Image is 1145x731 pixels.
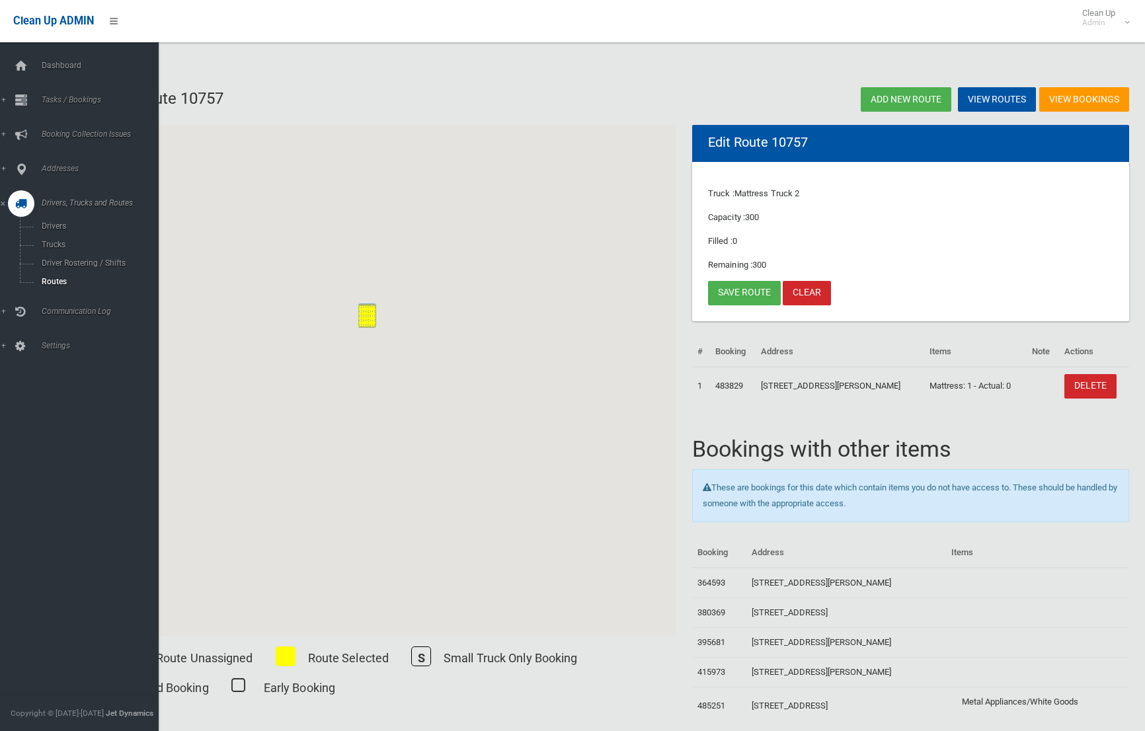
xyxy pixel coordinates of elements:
[358,356,376,381] div: 27 Powell Street, YAGOONA NSW 2199
[924,337,1027,367] th: Items
[746,538,946,568] th: Address
[1027,337,1058,367] th: Note
[692,337,710,367] th: #
[58,90,586,107] h2: Edit route: Route 10757
[710,367,756,405] td: 483829
[692,367,710,405] td: 1
[1082,18,1115,28] small: Admin
[697,607,725,617] a: 380369
[958,87,1036,112] a: View Routes
[745,212,759,222] span: 300
[1076,8,1128,28] span: Clean Up
[708,186,1113,202] p: Truck :
[708,257,1113,273] p: Remaining :
[697,637,725,647] a: 395681
[38,198,159,208] span: Drivers, Trucks and Routes
[710,337,756,367] th: Booking
[38,61,159,70] span: Dashboard
[951,694,1124,710] ul: Metal Appliances/White Goods
[746,687,946,724] td: [STREET_ADDRESS]
[1059,337,1129,367] th: Actions
[110,677,209,699] p: Oversized Booking
[692,538,746,568] th: Booking
[411,646,431,666] span: S
[756,337,924,367] th: Address
[746,568,946,598] td: [STREET_ADDRESS][PERSON_NAME]
[924,367,1027,405] td: Mattress: 1 - Actual: 0
[746,657,946,687] td: [STREET_ADDRESS][PERSON_NAME]
[946,538,1129,568] th: Items
[38,240,147,249] span: Trucks
[692,130,824,155] header: Edit Route 10757
[38,258,147,268] span: Driver Rostering / Shifts
[38,307,159,316] span: Communication Log
[444,647,577,669] p: Small Truck Only Booking
[783,281,831,305] a: Clear
[38,164,159,173] span: Addresses
[1039,87,1129,112] a: View Bookings
[746,627,946,657] td: [STREET_ADDRESS][PERSON_NAME]
[752,260,766,270] span: 300
[11,709,104,718] span: Copyright © [DATE]-[DATE]
[308,647,389,669] p: Route Selected
[1064,374,1117,399] a: DELETE
[156,647,253,669] p: Route Unassigned
[13,15,94,27] span: Clean Up ADMIN
[692,437,1129,461] h1: Bookings with other items
[38,95,159,104] span: Tasks / Bookings
[746,597,946,627] td: [STREET_ADDRESS]
[697,578,725,588] a: 364593
[708,233,1113,249] p: Filled :
[697,701,725,711] a: 485251
[708,281,781,305] a: Save route
[756,367,924,405] td: [STREET_ADDRESS][PERSON_NAME]
[38,221,147,231] span: Drivers
[38,277,147,286] span: Routes
[38,130,159,139] span: Booking Collection Issues
[708,210,1113,225] p: Capacity :
[692,469,1129,522] div: These are bookings for this date which contain items you do not have access to. These should be h...
[38,341,159,350] span: Settings
[106,709,153,718] strong: Jet Dynamics
[732,236,737,246] span: 0
[734,188,800,198] span: Mattress Truck 2
[697,667,725,677] a: 415973
[264,677,335,699] p: Early Booking
[861,87,951,112] a: Add new route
